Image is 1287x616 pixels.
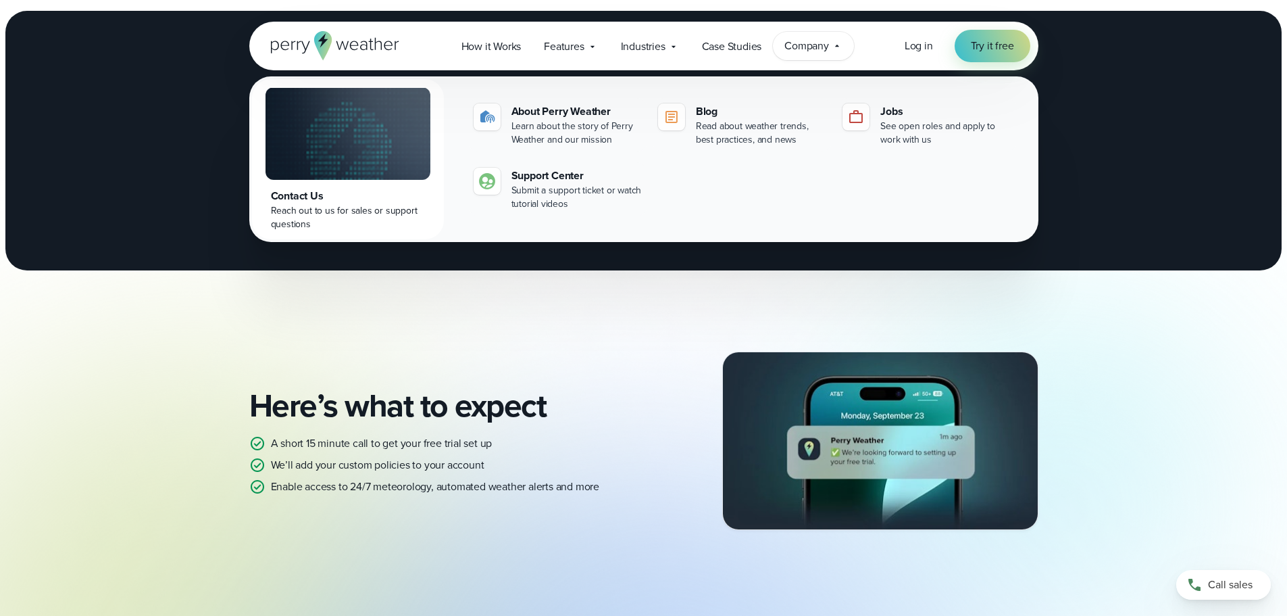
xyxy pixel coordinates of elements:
[880,120,1011,147] div: See open roles and apply to work with us
[848,109,864,125] img: jobs-icon-1.svg
[880,103,1011,120] div: Jobs
[271,188,425,204] div: Contact Us
[905,38,933,53] span: Log in
[271,435,493,452] p: A short 15 minute call to get your free trial set up
[271,204,425,231] div: Reach out to us for sales or support questions
[905,38,933,54] a: Log in
[479,173,495,189] img: contact-icon.svg
[837,98,1016,152] a: Jobs See open roles and apply to work with us
[702,39,762,55] span: Case Studies
[271,479,599,495] p: Enable access to 24/7 meteorology, automated weather alerts and more
[653,98,832,152] a: Blog Read about weather trends, best practices, and news
[450,32,533,60] a: How it Works
[511,184,642,211] div: Submit a support ticket or watch tutorial videos
[468,98,647,152] a: About Perry Weather Learn about the story of Perry Weather and our mission
[271,457,484,473] p: We’ll add your custom policies to your account
[544,39,584,55] span: Features
[468,162,647,216] a: Support Center Submit a support ticket or watch tutorial videos
[784,38,829,54] span: Company
[249,387,633,425] h2: Here’s what to expect
[621,39,665,55] span: Industries
[252,79,444,239] a: Contact Us Reach out to us for sales or support questions
[971,38,1014,54] span: Try it free
[696,103,826,120] div: Blog
[1176,570,1271,600] a: Call sales
[663,109,680,125] img: blog-icon.svg
[511,120,642,147] div: Learn about the story of Perry Weather and our mission
[511,103,642,120] div: About Perry Weather
[696,120,826,147] div: Read about weather trends, best practices, and news
[479,109,495,125] img: about-icon.svg
[511,168,642,184] div: Support Center
[955,30,1030,62] a: Try it free
[1208,577,1253,593] span: Call sales
[690,32,774,60] a: Case Studies
[461,39,522,55] span: How it Works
